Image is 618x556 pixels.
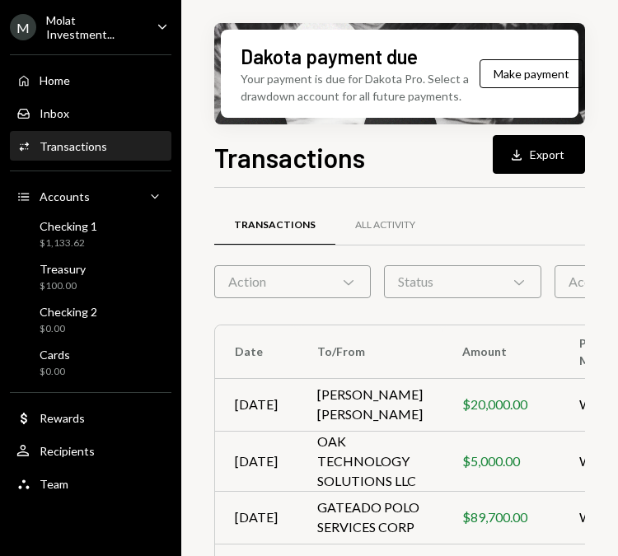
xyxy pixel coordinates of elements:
[40,262,86,276] div: Treasury
[462,395,540,414] div: $20,000.00
[40,348,70,362] div: Cards
[40,444,95,458] div: Recipients
[10,403,171,432] a: Rewards
[297,491,442,544] td: GATEADO POLO SERVICES CORP
[462,507,540,527] div: $89,700.00
[10,14,36,40] div: M
[40,279,86,293] div: $100.00
[40,365,70,379] div: $0.00
[40,73,70,87] div: Home
[40,236,97,250] div: $1,133.62
[214,141,365,174] h1: Transactions
[40,322,97,336] div: $0.00
[10,65,171,95] a: Home
[40,477,68,491] div: Team
[40,106,69,120] div: Inbox
[355,218,415,232] div: All Activity
[480,59,583,88] button: Make payment
[335,204,435,246] a: All Activity
[10,214,171,254] a: Checking 1$1,133.62
[10,436,171,465] a: Recipients
[442,325,559,378] th: Amount
[10,181,171,211] a: Accounts
[40,139,107,153] div: Transactions
[40,219,97,233] div: Checking 1
[40,411,85,425] div: Rewards
[10,343,171,382] a: Cards$0.00
[10,98,171,128] a: Inbox
[40,189,90,203] div: Accounts
[234,218,316,232] div: Transactions
[235,507,278,527] div: [DATE]
[462,451,540,471] div: $5,000.00
[10,300,171,339] a: Checking 2$0.00
[214,204,335,246] a: Transactions
[297,431,442,491] td: OAK TECHNOLOGY SOLUTIONS LLC
[297,325,442,378] th: To/From
[235,451,278,471] div: [DATE]
[241,70,480,105] div: Your payment is due for Dakota Pro. Select a drawdown account for all future payments.
[214,265,371,298] div: Action
[10,257,171,297] a: Treasury$100.00
[46,13,143,41] div: Molat Investment...
[215,325,297,378] th: Date
[241,43,418,70] div: Dakota payment due
[297,378,442,431] td: [PERSON_NAME] [PERSON_NAME]
[10,469,171,498] a: Team
[235,395,278,414] div: [DATE]
[493,135,585,174] button: Export
[10,131,171,161] a: Transactions
[384,265,541,298] div: Status
[40,305,97,319] div: Checking 2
